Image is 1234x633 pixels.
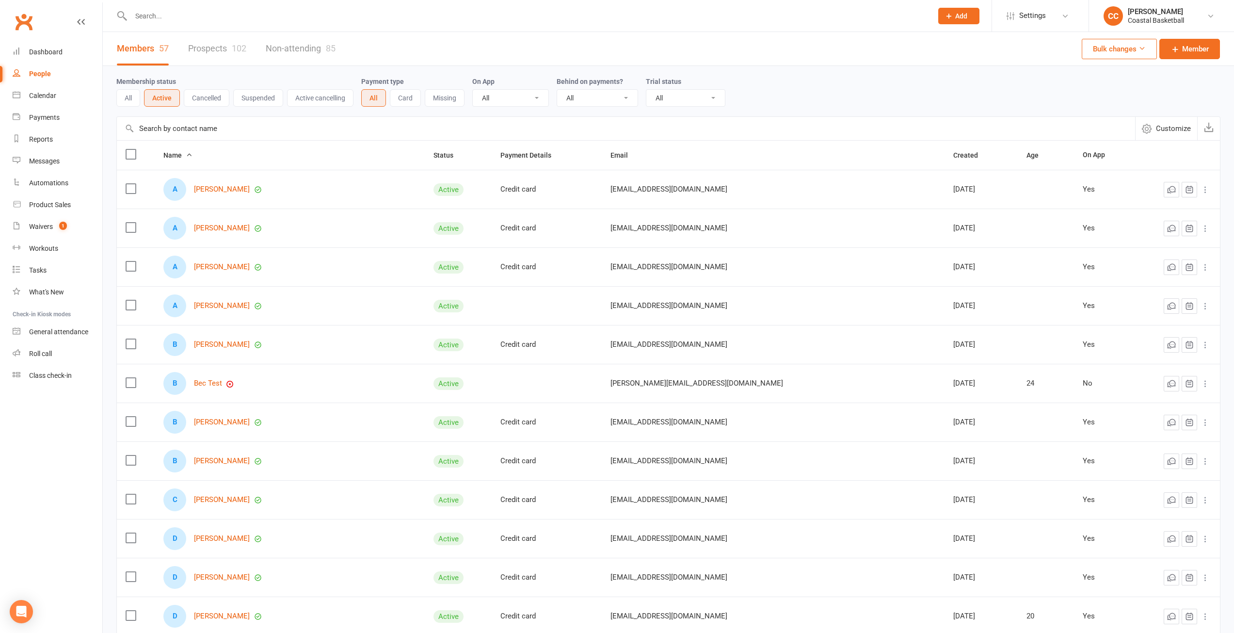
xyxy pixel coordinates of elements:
a: Dashboard [13,41,102,63]
a: Calendar [13,85,102,107]
button: Suspended [233,89,283,107]
a: What's New [13,281,102,303]
button: Active [144,89,180,107]
div: Credit card [500,612,593,620]
button: Active cancelling [287,89,353,107]
button: Card [390,89,421,107]
span: Member [1182,43,1209,55]
div: Active [433,416,464,429]
div: Yes [1083,224,1121,232]
div: 24 [1026,379,1065,388]
div: [DATE] [953,224,1010,232]
div: Yes [1083,496,1121,504]
span: [EMAIL_ADDRESS][DOMAIN_NAME] [610,413,727,431]
div: 57 [159,43,169,53]
div: [PERSON_NAME] [1128,7,1184,16]
div: General attendance [29,328,88,336]
span: [EMAIL_ADDRESS][DOMAIN_NAME] [610,258,727,276]
button: All [116,89,140,107]
div: Active [433,533,464,545]
div: Active [433,261,464,274]
div: Product Sales [29,201,71,209]
span: [EMAIL_ADDRESS][DOMAIN_NAME] [610,607,727,625]
button: Email [610,149,639,161]
span: [EMAIL_ADDRESS][DOMAIN_NAME] [610,568,727,586]
div: Active [433,455,464,468]
input: Search... [128,9,926,23]
div: [DATE] [953,379,1010,388]
a: [PERSON_NAME] [194,224,250,232]
span: [EMAIL_ADDRESS][DOMAIN_NAME] [610,180,727,198]
span: Status [433,151,464,159]
a: Reports [13,129,102,150]
div: Active [433,300,464,312]
div: Payments [29,114,60,121]
a: Product Sales [13,194,102,216]
div: Yes [1083,457,1121,465]
div: Yes [1083,185,1121,194]
div: [DATE] [953,302,1010,310]
div: Credit card [500,263,593,271]
div: Corban [163,488,186,511]
div: Active [433,222,464,235]
label: Payment type [361,78,404,85]
span: [EMAIL_ADDRESS][DOMAIN_NAME] [610,335,727,354]
div: Bec [163,372,186,395]
a: [PERSON_NAME] [194,496,250,504]
div: Yes [1083,612,1121,620]
div: Active [433,339,464,351]
div: Credit card [500,341,593,349]
div: Automations [29,179,68,187]
div: CC [1104,6,1123,26]
label: Trial status [646,78,681,85]
div: 85 [326,43,336,53]
div: Credit card [500,224,593,232]
span: Settings [1019,5,1046,27]
button: Age [1026,149,1049,161]
button: All [361,89,386,107]
div: Credit card [500,457,593,465]
div: Calendar [29,92,56,99]
div: Class check-in [29,372,72,379]
a: Waivers 1 [13,216,102,238]
label: Behind on payments? [557,78,623,85]
a: [PERSON_NAME] [194,612,250,620]
span: Created [953,151,989,159]
div: [DATE] [953,185,1010,194]
a: [PERSON_NAME] [194,457,250,465]
div: Messages [29,157,60,165]
div: Roll call [29,350,52,357]
button: Customize [1135,117,1197,140]
div: Yes [1083,341,1121,349]
div: Beau [163,333,186,356]
div: [DATE] [953,496,1010,504]
a: Workouts [13,238,102,260]
div: Credit card [500,418,593,426]
a: Class kiosk mode [13,365,102,387]
button: Payment Details [500,149,562,161]
div: Tasks [29,266,47,274]
div: 20 [1026,612,1065,620]
a: [PERSON_NAME] [194,341,250,349]
div: People [29,70,51,78]
div: Workouts [29,244,58,252]
div: [DATE] [953,457,1010,465]
a: Non-attending85 [266,32,336,65]
div: Active [433,183,464,196]
div: Coastal Basketball [1128,16,1184,25]
button: Status [433,149,464,161]
span: Email [610,151,639,159]
div: Active [433,571,464,584]
span: Name [163,151,192,159]
div: Yes [1083,573,1121,582]
a: Messages [13,150,102,172]
a: Member [1159,39,1220,59]
div: Credit card [500,535,593,543]
a: Prospects102 [188,32,246,65]
label: On App [472,78,495,85]
a: [PERSON_NAME] [194,302,250,310]
span: Add [955,12,967,20]
div: Yes [1083,302,1121,310]
div: Devan [163,566,186,589]
a: Payments [13,107,102,129]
